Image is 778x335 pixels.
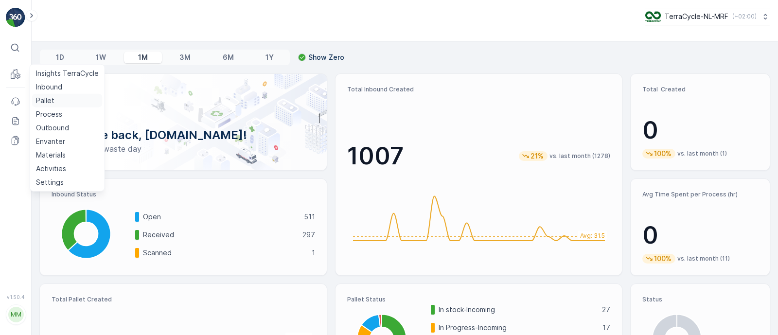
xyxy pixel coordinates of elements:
span: v 1.50.4 [6,294,25,300]
p: 1Y [265,53,274,62]
p: 1 [312,248,315,258]
p: vs. last month (1) [677,150,727,158]
p: 0 [642,116,758,145]
p: ( +02:00 ) [732,13,757,20]
p: 17 [602,323,610,333]
p: Show Zero [308,53,344,62]
p: 1M [138,53,148,62]
img: TC_v739CUj.png [645,11,661,22]
p: 27 [602,305,610,315]
button: MM [6,302,25,327]
img: logo [6,8,25,27]
p: Total Pallet Created [52,296,179,303]
p: Inbound Status [52,191,315,198]
button: TerraCycle-NL-MRF(+02:00) [645,8,770,25]
p: 1D [56,53,64,62]
p: 511 [304,212,315,222]
p: Status [642,296,758,303]
p: 6M [223,53,234,62]
p: Total Created [642,86,758,93]
p: TerraCycle-NL-MRF [665,12,728,21]
p: vs. last month (11) [677,255,730,263]
p: 1007 [347,141,404,171]
div: MM [8,307,24,322]
p: Scanned [143,248,305,258]
p: Pallet Status [347,296,611,303]
p: vs. last month (1278) [549,152,610,160]
p: 1W [96,53,106,62]
p: 100% [653,149,672,159]
p: 100% [653,254,672,264]
p: 21% [530,151,545,161]
p: In Progress-Incoming [439,323,597,333]
p: Welcome back, [DOMAIN_NAME]! [55,127,311,143]
p: Total Inbound Created [347,86,611,93]
p: Received [143,230,296,240]
p: Avg Time Spent per Process (hr) [642,191,758,198]
p: 3M [179,53,191,62]
p: In stock-Incoming [439,305,596,315]
p: Have a zero-waste day [55,143,311,155]
p: Open [143,212,298,222]
p: 297 [302,230,315,240]
p: 0 [642,221,758,250]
